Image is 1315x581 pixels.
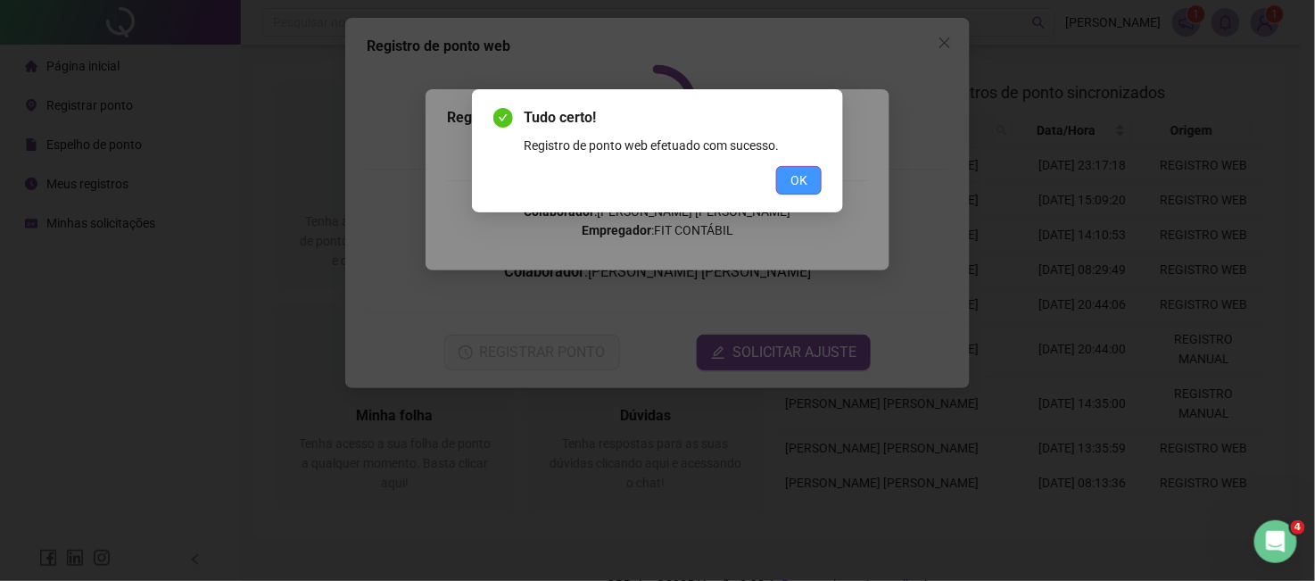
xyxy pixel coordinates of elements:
[790,170,807,190] span: OK
[524,107,822,129] span: Tudo certo!
[524,136,822,155] div: Registro de ponto web efetuado com sucesso.
[1254,520,1297,563] iframe: Intercom live chat
[1291,520,1305,535] span: 4
[493,108,513,128] span: check-circle
[776,166,822,195] button: OK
